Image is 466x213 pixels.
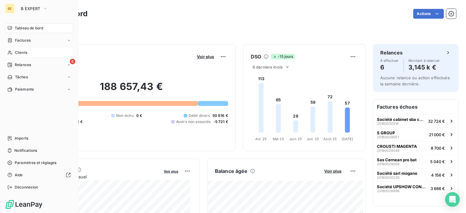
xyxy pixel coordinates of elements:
[380,49,403,56] h6: Relances
[380,59,399,62] span: À effectuer
[431,146,445,151] span: 8 700 €
[323,137,337,141] tspan: Août 25
[15,136,28,141] span: Imports
[377,171,417,176] span: Société sarl mogano
[251,53,261,60] h6: DSO
[273,137,284,141] tspan: Mai 25
[373,168,458,181] button: Société sarl mogano201800302264 156 €
[307,137,319,141] tspan: Juil. 25
[377,135,399,139] span: 20180029057
[176,119,211,125] span: Avoirs non associés
[377,184,428,189] span: Société UPSHOW CONSULTING
[377,162,400,166] span: 20180029058
[195,54,216,59] button: Voir plus
[35,80,228,99] h2: 188 657,43 €
[380,62,399,72] h4: 6
[35,174,160,180] span: Chiffre d'affaires mensuel
[377,176,400,179] span: 20180030226
[409,59,440,62] span: Montant à relancer
[256,137,267,141] tspan: Avr. 25
[15,160,56,166] span: Paramètres et réglages
[212,113,228,118] span: 50 616 €
[5,4,15,13] div: BE
[5,170,73,180] a: Aide
[377,122,399,125] span: 20180030518
[162,168,180,174] button: Voir plus
[377,149,400,152] span: 20180029048
[373,155,458,168] button: Sas Cernean pro bat201800290585 040 €
[324,169,341,174] span: Voir plus
[14,148,37,153] span: Notifications
[15,172,23,178] span: Aide
[373,141,458,155] button: CROUSTI MAGENTA201800290488 700 €
[373,114,458,128] button: Société cabinet sba compta2018003051832 724 €
[322,168,343,174] button: Voir plus
[5,200,43,209] img: Logo LeanPay
[377,157,417,162] span: Sas Cernean pro bat
[21,6,40,11] span: B EXPERT
[373,99,458,114] h6: Factures échues
[15,62,31,68] span: Relances
[70,59,75,64] span: 6
[431,173,445,177] span: 4 156 €
[15,38,31,43] span: Factures
[271,54,295,59] span: -15 jours
[342,137,353,141] tspan: [DATE]
[428,119,445,124] span: 32 724 €
[413,9,444,19] button: Actions
[215,167,248,175] h6: Balance âgée
[116,113,134,118] span: Non-échu
[15,25,43,31] span: Tableau de bord
[377,144,417,149] span: CROUSTI MAGENTA
[15,185,38,190] span: Déconnexion
[164,169,178,174] span: Voir plus
[15,50,27,55] span: Clients
[197,54,214,59] span: Voir plus
[189,113,210,118] span: Débit divers
[289,137,302,141] tspan: Juin 25
[409,62,440,72] h4: 3,145 k €
[430,186,445,191] span: 3 686 €
[213,119,228,125] span: -5 721 €
[380,75,450,86] span: Aucune relance ou action effectuée la semaine dernière.
[377,117,426,122] span: Société cabinet sba compta
[445,192,460,207] div: Open Intercom Messenger
[430,159,445,164] span: 5 040 €
[253,65,283,69] span: 6 derniers mois
[373,128,458,141] button: S GROUP2018002905721 000 €
[15,87,34,92] span: Paiements
[377,130,395,135] span: S GROUP
[373,181,458,195] button: Société UPSHOW CONSULTING201800266963 686 €
[377,189,400,193] span: 20180026696
[429,132,445,137] span: 21 000 €
[15,74,28,80] span: Tâches
[136,113,142,118] span: 0 €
